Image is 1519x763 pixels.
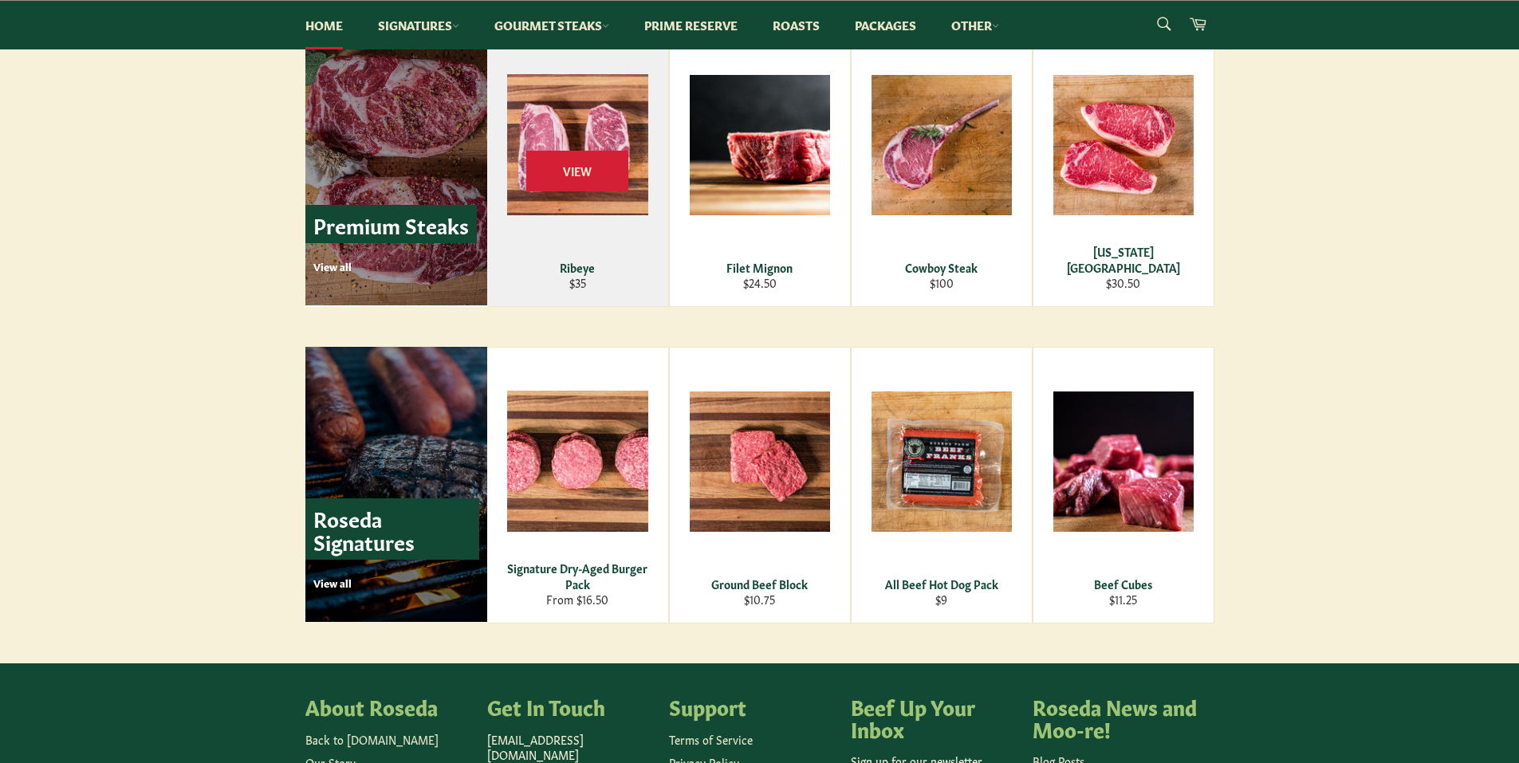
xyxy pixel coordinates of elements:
div: Ground Beef Block [679,576,840,592]
img: Cowboy Steak [872,75,1012,215]
h4: Roseda News and Moo-re! [1033,695,1198,739]
img: Filet Mignon [690,75,830,215]
p: View all [313,259,477,273]
a: Signatures [362,1,475,49]
p: [EMAIL_ADDRESS][DOMAIN_NAME] [487,732,653,763]
div: All Beef Hot Dog Pack [861,576,1021,592]
a: Premium Steaks View all [305,30,487,305]
img: Ground Beef Block [690,391,830,532]
div: Ribeye [497,260,658,275]
div: $24.50 [679,275,840,290]
a: Terms of Service [669,731,753,747]
img: Signature Dry-Aged Burger Pack [507,391,648,532]
p: Roseda Signatures [305,498,479,560]
h4: Beef Up Your Inbox [851,695,1017,739]
a: Other [935,1,1015,49]
div: $10.75 [679,592,840,607]
h4: About Roseda [305,695,471,718]
a: Beef Cubes Beef Cubes $11.25 [1033,347,1214,623]
a: Roseda Signatures View all [305,347,487,622]
div: $30.50 [1043,275,1203,290]
div: $11.25 [1043,592,1203,607]
h4: Get In Touch [487,695,653,718]
a: Prime Reserve [628,1,754,49]
a: New York Strip [US_STATE][GEOGRAPHIC_DATA] $30.50 [1033,30,1214,307]
img: All Beef Hot Dog Pack [872,391,1012,532]
div: $100 [861,275,1021,290]
h4: Support [669,695,835,718]
a: Roasts [757,1,836,49]
a: Back to [DOMAIN_NAME] [305,731,439,747]
div: Beef Cubes [1043,576,1203,592]
a: Home [289,1,359,49]
img: Beef Cubes [1053,391,1194,532]
div: Filet Mignon [679,260,840,275]
div: $9 [861,592,1021,607]
a: Ribeye Ribeye $35 View [487,30,669,307]
span: View [526,150,628,191]
div: Cowboy Steak [861,260,1021,275]
a: All Beef Hot Dog Pack All Beef Hot Dog Pack $9 [851,347,1033,623]
p: View all [313,576,479,590]
p: Premium Steaks [305,205,477,244]
a: Cowboy Steak Cowboy Steak $100 [851,30,1033,307]
a: Ground Beef Block Ground Beef Block $10.75 [669,347,851,623]
a: Signature Dry-Aged Burger Pack Signature Dry-Aged Burger Pack From $16.50 [487,347,669,623]
div: [US_STATE][GEOGRAPHIC_DATA] [1043,244,1203,275]
a: Packages [839,1,932,49]
a: Gourmet Steaks [478,1,625,49]
div: From $16.50 [497,592,658,607]
img: New York Strip [1053,75,1194,215]
a: Filet Mignon Filet Mignon $24.50 [669,30,851,307]
div: Signature Dry-Aged Burger Pack [497,560,658,592]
